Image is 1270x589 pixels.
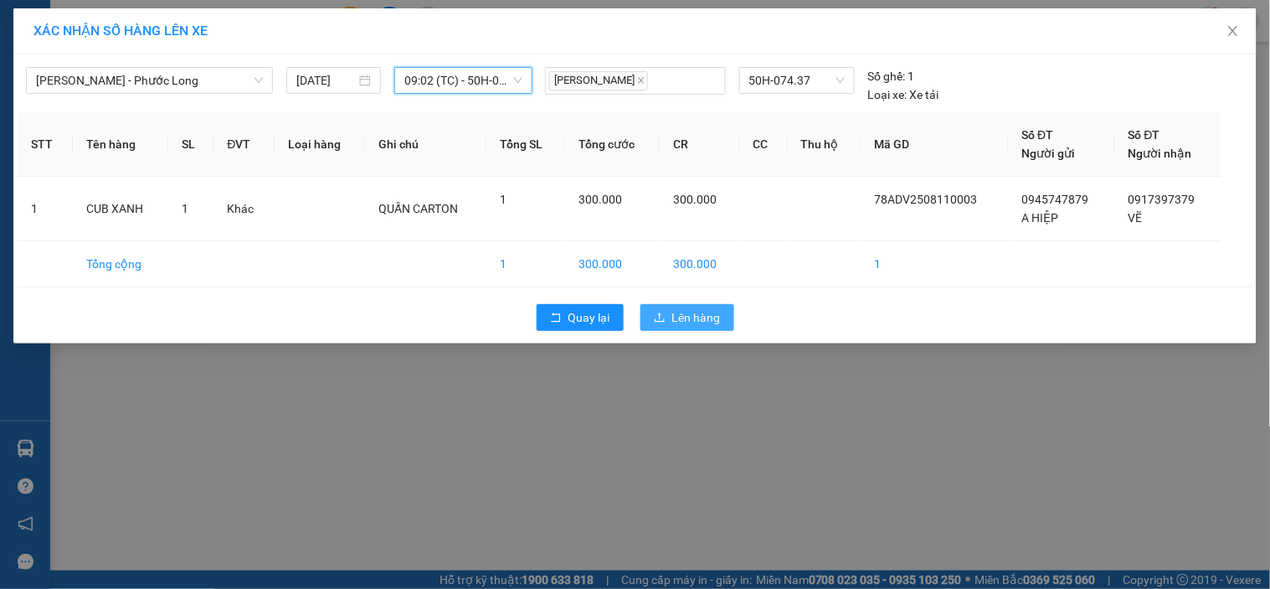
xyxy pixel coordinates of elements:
td: 300.000 [565,241,660,287]
th: CR [660,112,740,177]
span: Quay lại [568,308,610,327]
button: rollbackQuay lại [537,304,624,331]
span: XÁC NHẬN SỐ HÀNG LÊN XE [33,23,208,39]
span: [PERSON_NAME] [549,71,648,90]
span: Hồ Chí Minh - Phước Long [36,68,263,93]
span: 50H-074.37 [749,68,845,93]
button: uploadLên hàng [640,304,734,331]
td: Khác [213,177,275,241]
span: Lên hàng [672,308,721,327]
span: 300.000 [578,193,622,206]
td: 1 [18,177,73,241]
span: 78ADV2508110003 [874,193,977,206]
th: Tổng cước [565,112,660,177]
th: STT [18,112,73,177]
span: 1 [500,193,506,206]
span: Số ĐT [1022,128,1054,142]
th: ĐVT [213,112,275,177]
span: upload [654,312,666,325]
span: VẼ [1129,211,1143,225]
span: close [637,76,645,85]
span: Người nhận [1129,147,1192,160]
span: Người gửi [1022,147,1076,160]
th: Thu hộ [788,112,861,177]
span: rollback [550,312,562,325]
span: Loại xe: [868,85,908,104]
span: 0917397379 [1129,193,1195,206]
span: Số ghế: [868,67,906,85]
input: 11/08/2025 [296,71,356,90]
th: Loại hàng [275,112,365,177]
th: SL [168,112,214,177]
span: QUẤN CARTON [378,202,458,215]
span: 1 [182,202,188,215]
th: Ghi chú [365,112,486,177]
span: A HIỆP [1022,211,1059,225]
span: 0945747879 [1022,193,1089,206]
td: Tổng cộng [73,241,168,287]
button: Close [1210,8,1257,55]
th: Tổng SL [486,112,565,177]
span: 300.000 [673,193,717,206]
div: 1 [868,67,915,85]
th: Tên hàng [73,112,168,177]
span: 09:02 (TC) - 50H-074.37 [404,68,522,93]
div: Xe tải [868,85,939,104]
td: CUB XANH [73,177,168,241]
span: close [1226,24,1240,38]
td: 1 [486,241,565,287]
span: Số ĐT [1129,128,1160,142]
th: Mã GD [861,112,1008,177]
td: 1 [861,241,1008,287]
th: CC [740,112,788,177]
td: 300.000 [660,241,740,287]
